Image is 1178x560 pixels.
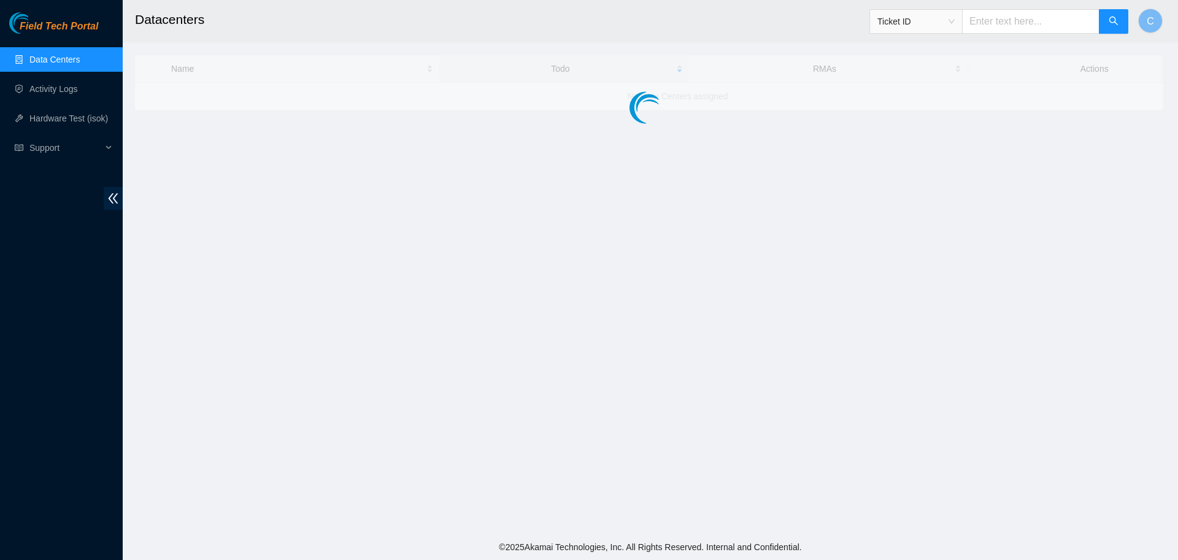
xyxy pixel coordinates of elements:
span: Ticket ID [877,12,955,31]
a: Activity Logs [29,84,78,94]
button: search [1099,9,1128,34]
a: Akamai TechnologiesField Tech Portal [9,22,98,38]
span: Support [29,136,102,160]
span: Field Tech Portal [20,21,98,33]
span: search [1109,16,1118,28]
a: Hardware Test (isok) [29,113,108,123]
span: C [1147,13,1154,29]
img: Akamai Technologies [9,12,62,34]
span: read [15,144,23,152]
button: C [1138,9,1163,33]
input: Enter text here... [962,9,1099,34]
footer: © 2025 Akamai Technologies, Inc. All Rights Reserved. Internal and Confidential. [123,534,1178,560]
a: Data Centers [29,55,80,64]
span: double-left [104,187,123,210]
